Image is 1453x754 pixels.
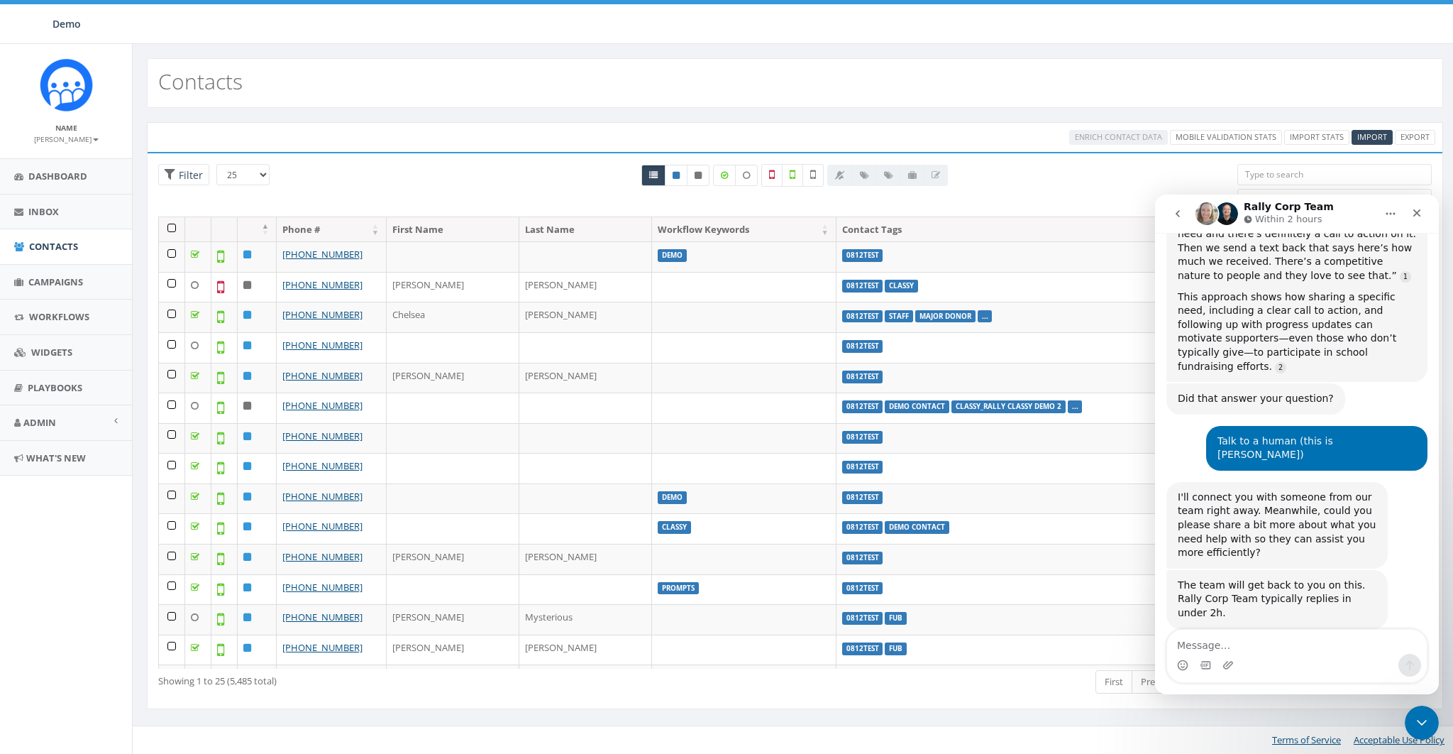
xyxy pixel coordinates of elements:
[23,197,179,212] div: Did that answer your question?
[387,363,519,393] td: [PERSON_NAME]
[1272,733,1341,746] a: Terms of Service
[842,521,883,534] label: 0812test
[802,164,824,187] label: Not Validated
[282,611,363,623] a: [PHONE_NUMBER]
[282,520,363,532] a: [PHONE_NUMBER]
[519,217,652,242] th: Last Name
[11,376,272,466] div: RallyBot says…
[761,164,783,187] label: Not a Mobile
[387,544,519,574] td: [PERSON_NAME]
[387,217,519,242] th: First Name
[29,310,89,323] span: Workflows
[842,310,883,323] label: 0812test
[951,400,1066,413] label: classy_Rally Classy Demo 2
[658,491,687,504] label: Demo
[1095,670,1132,694] a: First
[387,302,519,332] td: Chelsea
[158,164,209,186] span: Advance Filter
[915,310,976,323] label: Major Donor
[519,272,652,302] td: [PERSON_NAME]
[1395,130,1435,145] a: Export
[641,165,665,186] a: All contacts
[842,612,883,625] label: 0812test
[695,171,702,180] i: This phone number is unsubscribed and has opted-out of all texts.
[243,459,266,482] button: Send a message…
[519,665,652,695] td: Wonder
[62,240,261,268] div: Talk to a human (this is [PERSON_NAME])
[1237,164,1432,185] input: Type to search
[885,400,949,413] label: DEMO CONTACT
[387,604,519,635] td: [PERSON_NAME]
[31,346,72,359] span: Widgets
[11,231,272,288] div: James says…
[519,635,652,665] td: [PERSON_NAME]
[885,521,949,534] label: DEMO CONTACT
[673,171,680,180] i: This phone number is subscribed and will receive texts.
[1405,706,1439,740] iframe: Intercom live chat
[282,308,363,321] a: [PHONE_NUMBER]
[665,165,687,186] a: Active
[836,217,1239,242] th: Contact Tags
[175,168,203,182] span: Filter
[842,461,883,474] label: 0812test
[519,604,652,635] td: Mysterious
[282,430,363,442] a: [PHONE_NUMBER]
[1357,131,1387,142] span: CSV files only
[1354,733,1444,746] a: Acceptable Use Policy
[885,612,907,625] label: FUB
[29,240,78,253] span: Contacts
[120,168,131,179] a: Source reference 115451114:
[1352,130,1393,145] a: Import
[282,399,363,412] a: [PHONE_NUMBER]
[23,296,221,366] div: I'll connect you with someone from our team right away. Meanwhile, could you please share a bit m...
[652,217,836,242] th: Workflow Keywords: activate to sort column ascending
[23,384,221,426] div: The team will get back to you on this. Rally Corp Team typically replies in under 2h.
[1170,130,1282,145] a: Mobile Validation Stats
[885,310,913,323] label: Staff
[11,288,233,374] div: I'll connect you with someone from our team right away. Meanwhile, could you please share a bit m...
[158,669,676,688] div: Showing 1 to 25 (5,485 total)
[842,340,883,353] label: 0812test
[519,363,652,393] td: [PERSON_NAME]
[1132,670,1187,694] a: Previous
[1155,195,1439,694] iframe: Intercom live chat
[11,189,272,231] div: RallyBot says…
[282,490,363,503] a: [PHONE_NUMBER]
[842,431,883,444] label: 0812test
[782,164,803,187] label: Validated
[282,581,363,594] a: [PHONE_NUMBER]
[658,582,699,595] label: Prompts
[658,249,687,262] label: Demo
[658,521,691,534] label: CLASSY
[885,643,907,655] label: FUB
[387,272,519,302] td: [PERSON_NAME]
[842,491,883,504] label: 0812test
[982,311,988,320] a: ...
[387,665,519,695] td: [PERSON_NAME]
[735,165,758,186] label: Data not Enriched
[45,465,56,476] button: Gif picker
[1242,193,1431,206] textarea: Search
[28,205,59,218] span: Inbox
[519,302,652,332] td: [PERSON_NAME]
[842,582,883,595] label: 0812test
[885,280,918,293] label: classy
[387,635,519,665] td: [PERSON_NAME]
[282,339,363,351] a: [PHONE_NUMBER]
[245,77,256,88] a: Source reference 115449848:
[12,435,272,459] textarea: Message…
[11,189,190,220] div: Did that answer your question?
[1072,402,1078,411] a: ...
[28,381,82,394] span: Playbooks
[842,643,883,655] label: 0812test
[28,170,87,182] span: Dashboard
[67,465,79,476] button: Upload attachment
[53,17,81,31] span: Demo
[282,641,363,654] a: [PHONE_NUMBER]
